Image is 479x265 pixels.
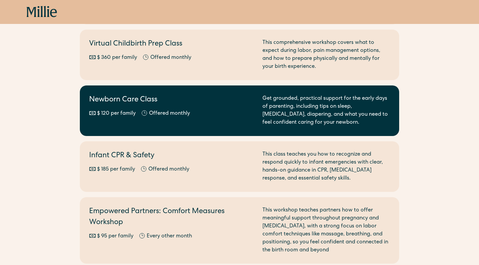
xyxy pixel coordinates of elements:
[80,197,399,264] a: Empowered Partners: Comfort Measures Workshop$ 95 per familyEvery other monthThis workshop teache...
[89,39,254,50] h2: Virtual Childbirth Prep Class
[149,110,190,118] div: Offered monthly
[97,232,133,240] div: $ 95 per family
[97,110,136,118] div: $ 120 per family
[97,54,137,62] div: $ 360 per family
[97,166,135,174] div: $ 185 per family
[150,54,191,62] div: Offered monthly
[80,141,399,192] a: Infant CPR & Safety$ 185 per familyOffered monthlyThis class teaches you how to recognize and res...
[262,151,390,183] div: This class teaches you how to recognize and respond quickly to infant emergencies with clear, han...
[89,95,254,106] h2: Newborn Care Class
[89,206,254,228] h2: Empowered Partners: Comfort Measures Workshop
[89,151,254,162] h2: Infant CPR & Safety
[262,95,390,127] div: Get grounded, practical support for the early days of parenting, including tips on sleep, [MEDICA...
[80,30,399,80] a: Virtual Childbirth Prep Class$ 360 per familyOffered monthlyThis comprehensive workshop covers wh...
[147,232,192,240] div: Every other month
[262,206,390,254] div: This workshop teaches partners how to offer meaningful support throughout pregnancy and [MEDICAL_...
[262,39,390,71] div: This comprehensive workshop covers what to expect during labor, pain management options, and how ...
[148,166,189,174] div: Offered monthly
[80,85,399,136] a: Newborn Care Class$ 120 per familyOffered monthlyGet grounded, practical support for the early da...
